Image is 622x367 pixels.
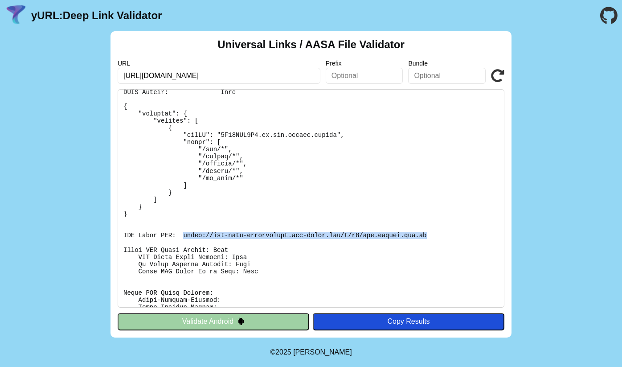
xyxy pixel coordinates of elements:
button: Copy Results [313,313,504,330]
label: Bundle [408,60,486,67]
input: Optional [408,68,486,84]
span: 2025 [275,348,291,356]
a: yURL:Deep Link Validator [31,9,162,22]
h2: Universal Links / AASA File Validator [217,38,405,51]
label: Prefix [326,60,403,67]
pre: Lorem ipsu do: sitam://con.adipis.eli.se/.doei-tempo/incid-utl-etdo-magnaaliqua En Adminimv: Quis... [118,89,504,308]
div: Copy Results [317,318,500,326]
input: Required [118,68,320,84]
img: yURL Logo [4,4,28,27]
img: droidIcon.svg [237,318,245,325]
a: Michael Ibragimchayev's Personal Site [293,348,352,356]
input: Optional [326,68,403,84]
footer: © [270,338,352,367]
label: URL [118,60,320,67]
button: Validate Android [118,313,309,330]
